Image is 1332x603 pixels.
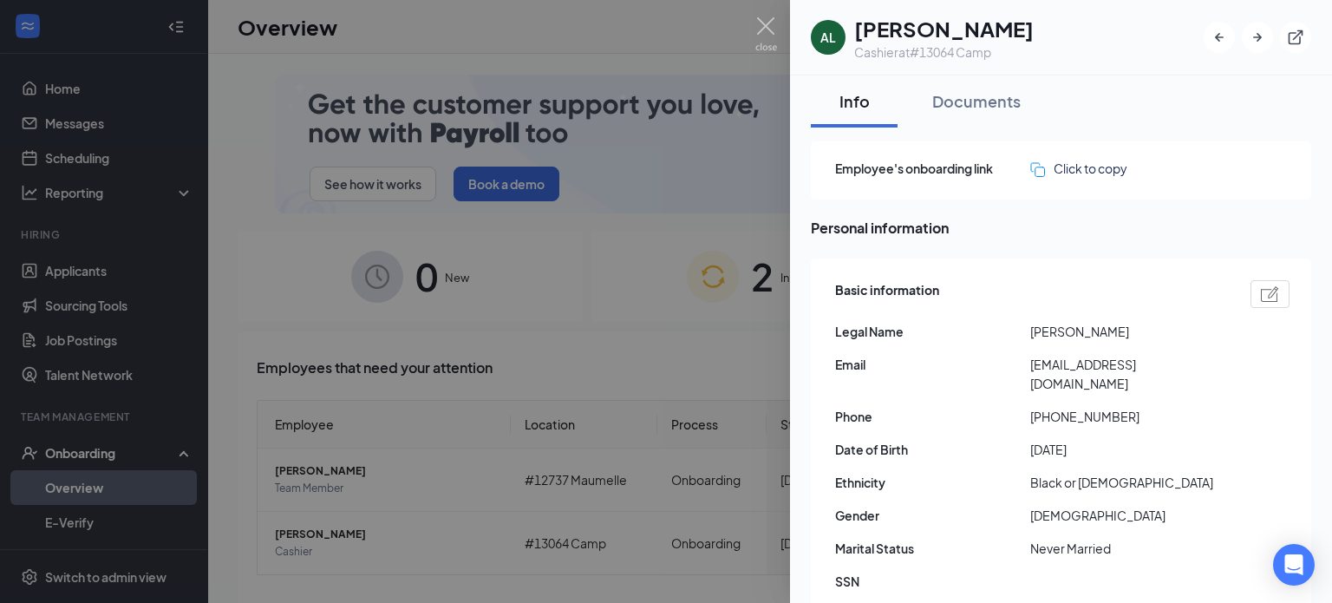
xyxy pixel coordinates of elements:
div: Cashier at #13064 Camp [854,43,1034,61]
span: Black or [DEMOGRAPHIC_DATA] [1030,473,1225,492]
span: Date of Birth [835,440,1030,459]
span: [EMAIL_ADDRESS][DOMAIN_NAME] [1030,355,1225,393]
span: Employee's onboarding link [835,159,1030,178]
div: AL [820,29,836,46]
span: SSN [835,572,1030,591]
h1: [PERSON_NAME] [854,14,1034,43]
span: Personal information [811,217,1311,239]
span: Phone [835,407,1030,426]
img: click-to-copy.71757273a98fde459dfc.svg [1030,162,1045,177]
button: ArrowLeftNew [1204,22,1235,53]
div: Open Intercom Messenger [1273,544,1315,586]
span: [DEMOGRAPHIC_DATA] [1030,506,1225,525]
span: [PERSON_NAME] [1030,322,1225,341]
button: ArrowRight [1242,22,1273,53]
span: [PHONE_NUMBER] [1030,407,1225,426]
span: Legal Name [835,322,1030,341]
div: Documents [932,90,1021,112]
div: Info [828,90,880,112]
button: Click to copy [1030,159,1127,178]
button: ExternalLink [1280,22,1311,53]
svg: ArrowLeftNew [1211,29,1228,46]
svg: ExternalLink [1287,29,1304,46]
span: Gender [835,506,1030,525]
svg: ArrowRight [1249,29,1266,46]
span: Email [835,355,1030,374]
span: Marital Status [835,539,1030,558]
span: Ethnicity [835,473,1030,492]
span: Never Married [1030,539,1225,558]
span: Basic information [835,280,939,308]
span: [DATE] [1030,440,1225,459]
